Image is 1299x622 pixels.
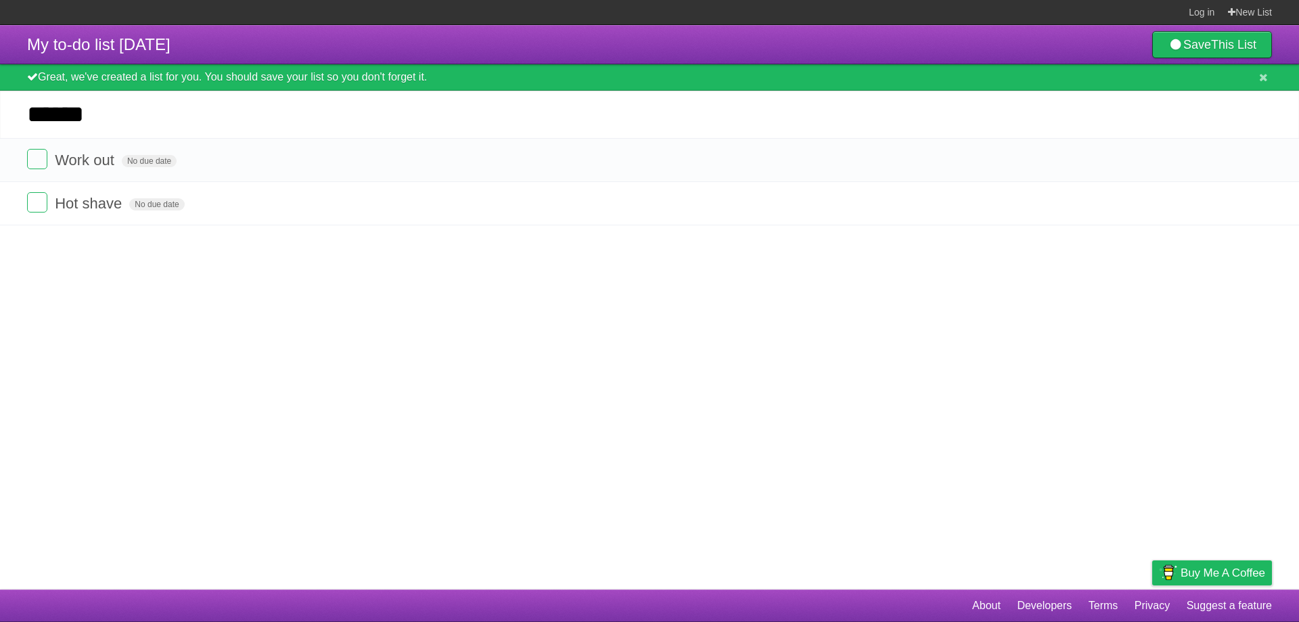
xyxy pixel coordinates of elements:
[1181,561,1265,585] span: Buy me a coffee
[1159,561,1177,584] img: Buy me a coffee
[55,195,125,212] span: Hot shave
[55,152,118,169] span: Work out
[27,192,47,213] label: Done
[27,35,170,53] span: My to-do list [DATE]
[27,149,47,169] label: Done
[1152,31,1272,58] a: SaveThis List
[1211,38,1256,51] b: This List
[1017,593,1072,619] a: Developers
[972,593,1001,619] a: About
[129,198,184,210] span: No due date
[1089,593,1118,619] a: Terms
[1135,593,1170,619] a: Privacy
[1152,560,1272,585] a: Buy me a coffee
[122,155,177,167] span: No due date
[1187,593,1272,619] a: Suggest a feature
